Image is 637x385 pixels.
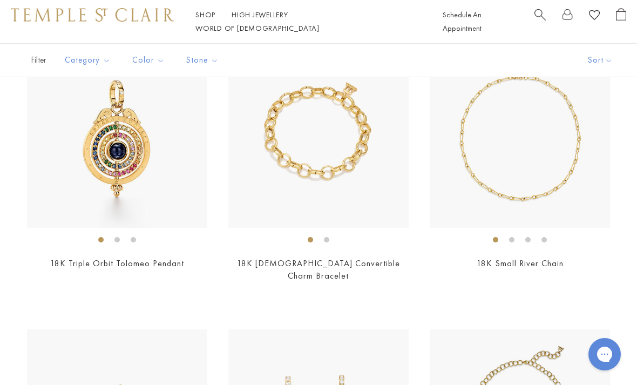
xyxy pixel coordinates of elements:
button: Show sort by [564,44,637,77]
a: 18K [DEMOGRAPHIC_DATA] Convertible Charm Bracelet [237,258,400,281]
span: Category [59,53,119,67]
a: Schedule An Appointment [443,10,482,33]
a: World of [DEMOGRAPHIC_DATA]World of [DEMOGRAPHIC_DATA] [195,23,319,33]
a: View Wishlist [589,8,600,25]
img: 18K Triple Orbit Tolomeo Pendant [27,48,207,228]
img: Temple St. Clair [11,8,174,21]
span: Color [127,53,173,67]
a: ShopShop [195,10,215,19]
img: N88891-SMRIV18 [430,48,610,228]
a: High JewelleryHigh Jewellery [232,10,288,19]
nav: Main navigation [195,8,418,35]
a: Open Shopping Bag [616,8,626,35]
a: 18K Triple Orbit Tolomeo Pendant [50,258,184,269]
button: Color [124,48,173,72]
button: Category [57,48,119,72]
iframe: Gorgias live chat messenger [583,334,626,374]
button: Stone [178,48,227,72]
a: 18K Small River Chain [477,258,564,269]
a: Search [534,8,546,35]
span: Stone [181,53,227,67]
img: 18K Temple Convertible Charm Bracelet [228,48,408,228]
